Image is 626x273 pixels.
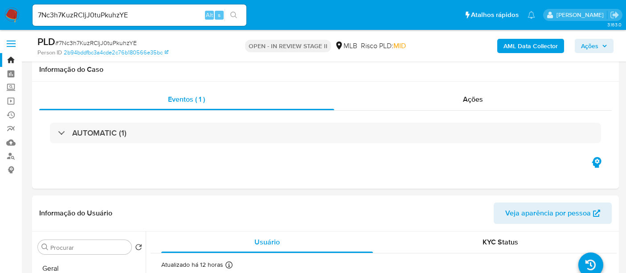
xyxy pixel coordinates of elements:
span: MID [393,41,406,51]
button: Veja aparência por pessoa [494,203,612,224]
h1: Informação do Usuário [39,209,112,218]
p: OPEN - IN REVIEW STAGE II [245,40,331,52]
b: Person ID [37,49,62,57]
span: Alt [206,11,213,19]
span: KYC Status [483,237,518,247]
span: Risco PLD: [361,41,406,51]
span: Atalhos rápidos [471,10,519,20]
span: Eventos ( 1 ) [168,94,205,104]
button: AML Data Collector [497,39,564,53]
h3: AUTOMATIC (1) [72,128,127,138]
span: Ações [581,39,598,53]
span: Ações [463,94,483,104]
span: # 7Nc3h7KuzRCIjJ0tuPkuhzYE [55,38,137,47]
a: 2b94bddfbc3a4cde2c76b180566e35bc [64,49,168,57]
span: s [218,11,221,19]
button: Ações [575,39,614,53]
span: Usuário [254,237,280,247]
b: AML Data Collector [503,39,558,53]
a: Notificações [528,11,535,19]
h1: Informação do Caso [39,65,612,74]
div: AUTOMATIC (1) [50,123,601,143]
span: Veja aparência por pessoa [505,203,591,224]
button: Procurar [41,244,49,251]
b: PLD [37,34,55,49]
div: MLB [335,41,357,51]
button: Retornar ao pedido padrão [135,244,142,253]
input: Procurar [50,244,128,252]
a: Sair [610,10,619,20]
button: search-icon [225,9,243,21]
p: erico.trevizan@mercadopago.com.br [556,11,607,19]
p: Atualizado há 12 horas [161,261,223,269]
input: Pesquise usuários ou casos... [33,9,246,21]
